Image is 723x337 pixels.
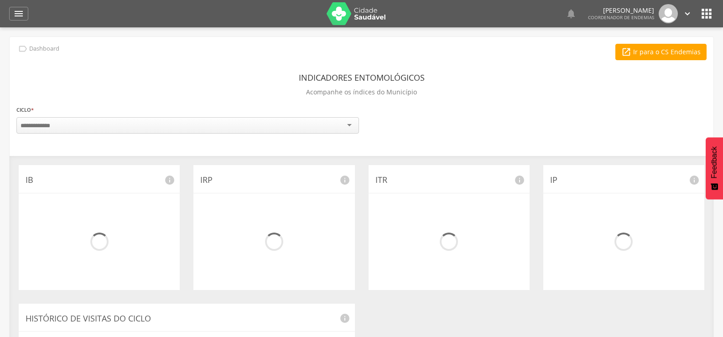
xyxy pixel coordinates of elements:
span: Feedback [710,146,718,178]
i: info [689,175,700,186]
i:  [18,44,28,54]
p: Histórico de Visitas do Ciclo [26,313,348,325]
i: info [339,313,350,324]
p: IB [26,174,173,186]
label: Ciclo [16,105,34,115]
a: Ir para o CS Endemias [615,44,707,60]
i:  [621,47,631,57]
i: info [164,175,175,186]
p: IRP [200,174,348,186]
i: info [514,175,525,186]
button: Feedback - Mostrar pesquisa [706,137,723,199]
a:  [566,4,577,23]
i:  [699,6,714,21]
a:  [9,7,28,21]
p: IP [550,174,697,186]
i:  [682,9,692,19]
p: Dashboard [29,45,59,52]
p: Acompanhe os índices do Município [306,86,417,99]
i:  [566,8,577,19]
span: Coordenador de Endemias [588,14,654,21]
p: [PERSON_NAME] [588,7,654,14]
i:  [13,8,24,19]
a:  [682,4,692,23]
header: Indicadores Entomológicos [299,69,425,86]
p: ITR [375,174,523,186]
i: info [339,175,350,186]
